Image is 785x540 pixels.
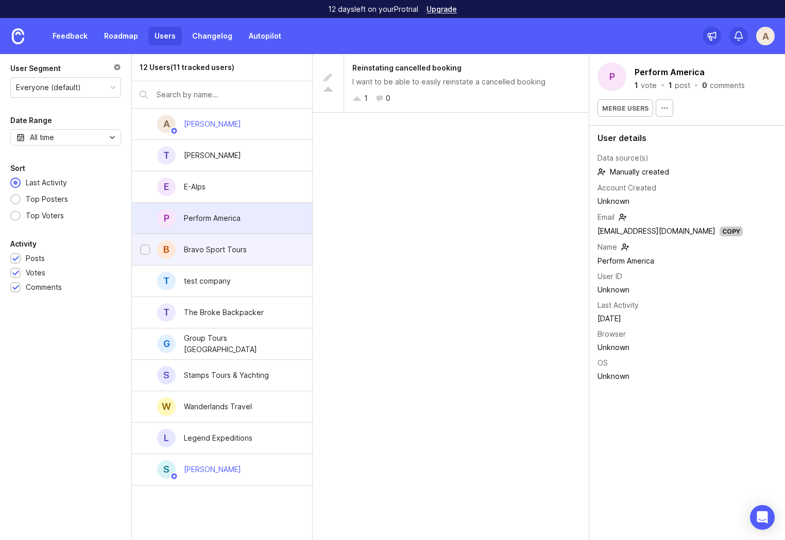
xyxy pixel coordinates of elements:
div: User ID [598,271,622,282]
td: Unknown [598,341,743,354]
div: t [157,272,176,290]
div: Data source(s) [598,152,649,164]
img: Canny Home [12,28,24,44]
div: [PERSON_NAME] [184,118,241,130]
div: Top Voters [21,210,69,221]
div: All time [30,132,54,143]
div: P [598,62,626,91]
div: S [157,460,176,479]
div: Stamps Tours & Yachting [184,370,269,381]
div: Wanderlands Travel [184,401,252,412]
a: Changelog [186,27,238,45]
div: G [157,335,176,353]
span: Manually created [598,166,669,178]
div: S [157,366,176,385]
div: Legend Expeditions [184,432,252,444]
div: Posts [26,253,45,264]
div: Last Activity [21,177,72,188]
div: T [157,303,176,322]
p: 12 days left on your Pro trial [328,4,418,14]
div: 12 Users (11 tracked users) [140,62,234,73]
div: W [157,397,176,416]
button: Merge users [598,99,653,117]
div: Browser [598,328,626,340]
img: member badge [170,473,178,480]
div: test company [184,275,231,287]
a: Reinstating cancelled bookingI want to be able to easily reinstate a cancelled booking10 [313,54,589,113]
span: Reinstating cancelled booking [352,63,462,72]
div: The Broke Backpacker [184,307,264,318]
div: [PERSON_NAME] [184,464,241,475]
div: Date Range [10,114,52,127]
div: I want to be able to easily reinstate a cancelled booking [352,76,581,88]
td: Perform America [598,254,743,268]
a: Roadmap [98,27,144,45]
div: Name [598,241,617,253]
td: Unknown [598,370,743,383]
div: [PERSON_NAME] [184,150,241,161]
div: post [675,82,690,89]
div: Activity [10,238,37,250]
div: Everyone (default) [16,82,81,93]
a: [EMAIL_ADDRESS][DOMAIN_NAME] [598,227,715,235]
input: Search by name... [157,89,304,100]
div: Group Tours [GEOGRAPHIC_DATA] [184,333,296,355]
div: Sort [10,162,25,175]
div: Copy [720,227,743,236]
div: A [157,115,176,133]
span: Merge users [602,104,649,112]
div: User details [598,134,777,142]
div: 1 [669,82,672,89]
div: comments [710,82,745,89]
div: vote [641,82,657,89]
div: E [157,178,176,196]
div: Last Activity [598,300,639,311]
div: · [693,82,699,89]
div: Open Intercom Messenger [750,505,775,530]
div: Account Created [598,182,656,194]
div: 1 [364,93,368,104]
div: Unknown [598,284,743,295]
a: Autopilot [243,27,287,45]
img: member badge [170,127,178,135]
div: 0 [702,82,707,89]
div: Bravo Sport Tours [184,244,247,255]
div: B [157,240,176,259]
a: Upgrade [426,6,457,13]
div: 1 [635,82,638,89]
svg: toggle icon [104,133,121,142]
div: Email [598,212,615,223]
div: L [157,429,176,447]
div: 0 [386,93,390,104]
div: P [157,209,176,228]
div: E-Alps [184,181,206,193]
div: OS [598,357,608,369]
a: Feedback [46,27,94,45]
div: Comments [26,282,62,293]
div: Perform America [184,213,241,224]
div: User Segment [10,62,61,75]
div: Votes [26,267,45,278]
div: · [660,82,665,89]
time: [DATE] [598,314,621,323]
div: Unknown [598,196,743,207]
div: T [157,146,176,165]
button: Perform America [633,64,707,80]
button: A [756,27,775,45]
div: Top Posters [21,194,73,205]
a: Users [148,27,182,45]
